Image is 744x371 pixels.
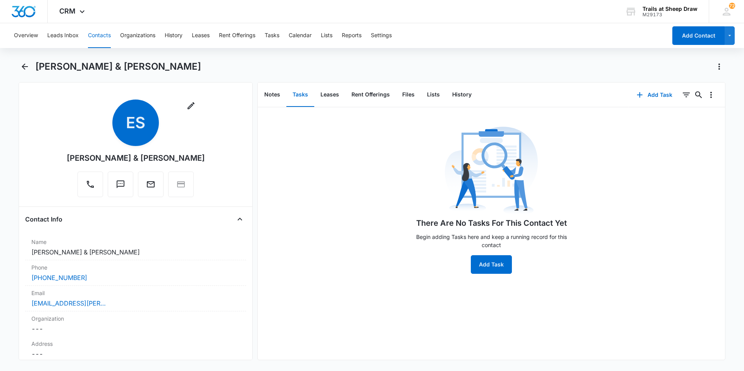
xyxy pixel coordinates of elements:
[410,233,573,249] p: Begin adding Tasks here and keep a running record for this contact
[446,83,478,107] button: History
[31,289,240,297] label: Email
[629,86,680,104] button: Add Task
[729,3,735,9] span: 72
[25,260,246,286] div: Phone[PHONE_NUMBER]
[47,23,79,48] button: Leads Inbox
[19,60,31,73] button: Back
[672,26,725,45] button: Add Contact
[314,83,345,107] button: Leases
[31,273,87,282] a: [PHONE_NUMBER]
[25,286,246,311] div: Email[EMAIL_ADDRESS][PERSON_NAME][DOMAIN_NAME]
[138,172,164,197] button: Email
[31,349,240,359] dd: ---
[258,83,286,107] button: Notes
[67,152,205,164] div: [PERSON_NAME] & [PERSON_NAME]
[286,83,314,107] button: Tasks
[25,215,62,224] h4: Contact Info
[31,324,240,333] dd: ---
[31,247,240,257] dd: [PERSON_NAME] & [PERSON_NAME]
[77,172,103,197] button: Call
[31,340,240,348] label: Address
[342,23,362,48] button: Reports
[680,89,692,101] button: Filters
[642,6,697,12] div: account name
[31,299,109,308] a: [EMAIL_ADDRESS][PERSON_NAME][DOMAIN_NAME]
[112,100,159,146] span: ES
[265,23,279,48] button: Tasks
[471,255,512,274] button: Add Task
[705,89,717,101] button: Overflow Menu
[59,7,76,15] span: CRM
[77,184,103,190] a: Call
[345,83,396,107] button: Rent Offerings
[416,217,567,229] h1: There Are No Tasks For This Contact Yet
[14,23,38,48] button: Overview
[35,61,201,72] h1: [PERSON_NAME] & [PERSON_NAME]
[120,23,155,48] button: Organizations
[396,83,421,107] button: Files
[31,263,240,271] label: Phone
[321,23,332,48] button: Lists
[25,337,246,362] div: Address---
[692,89,705,101] button: Search...
[713,60,725,73] button: Actions
[31,238,240,246] label: Name
[642,12,697,17] div: account id
[138,184,164,190] a: Email
[25,235,246,260] div: Name[PERSON_NAME] & [PERSON_NAME]
[445,124,538,217] img: No Data
[421,83,446,107] button: Lists
[289,23,312,48] button: Calendar
[371,23,392,48] button: Settings
[165,23,183,48] button: History
[219,23,255,48] button: Rent Offerings
[25,311,246,337] div: Organization---
[234,213,246,225] button: Close
[108,172,133,197] button: Text
[88,23,111,48] button: Contacts
[729,3,735,9] div: notifications count
[192,23,210,48] button: Leases
[108,184,133,190] a: Text
[31,314,240,323] label: Organization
